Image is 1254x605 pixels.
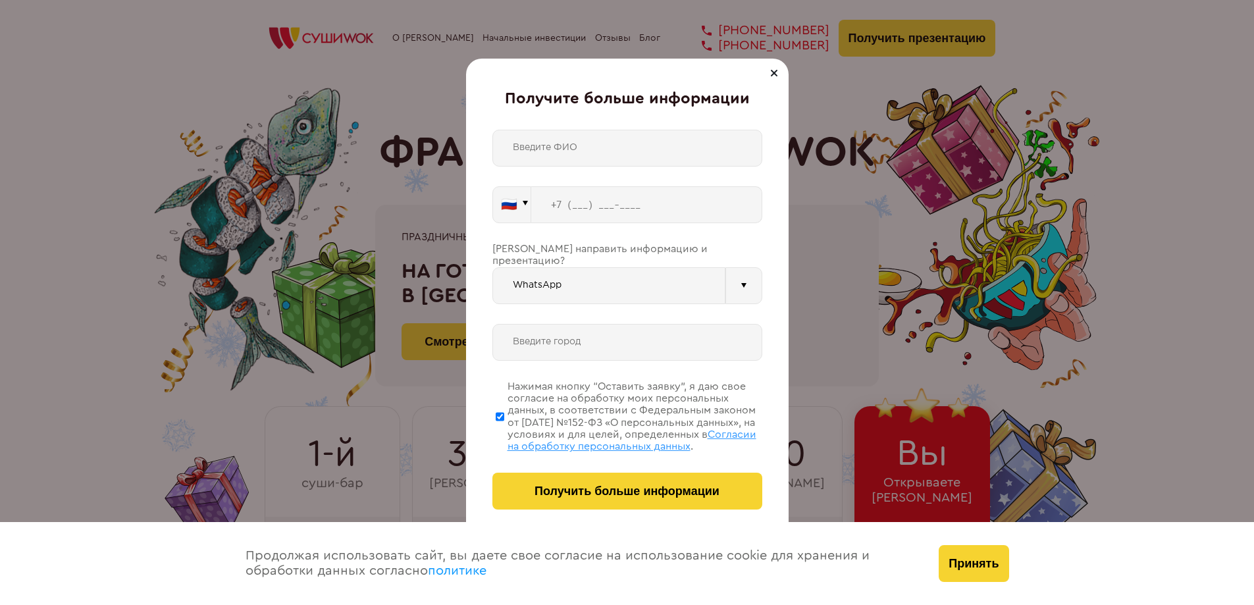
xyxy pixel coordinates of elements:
[492,243,762,267] div: [PERSON_NAME] направить информацию и презентацию?
[492,324,762,361] input: Введите город
[535,485,719,498] span: Получить больше информации
[492,90,762,109] div: Получите больше информации
[428,564,486,577] a: политике
[232,522,926,605] div: Продолжая использовать сайт, вы даете свое согласие на использование cookie для хранения и обрабо...
[492,130,762,167] input: Введите ФИО
[492,186,531,223] button: 🇷🇺
[508,429,756,452] span: Согласии на обработку персональных данных
[508,381,762,453] div: Нажимая кнопку “Оставить заявку”, я даю свое согласие на обработку моих персональных данных, в со...
[531,186,762,223] input: +7 (___) ___-____
[939,545,1008,582] button: Принять
[492,473,762,510] button: Получить больше информации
